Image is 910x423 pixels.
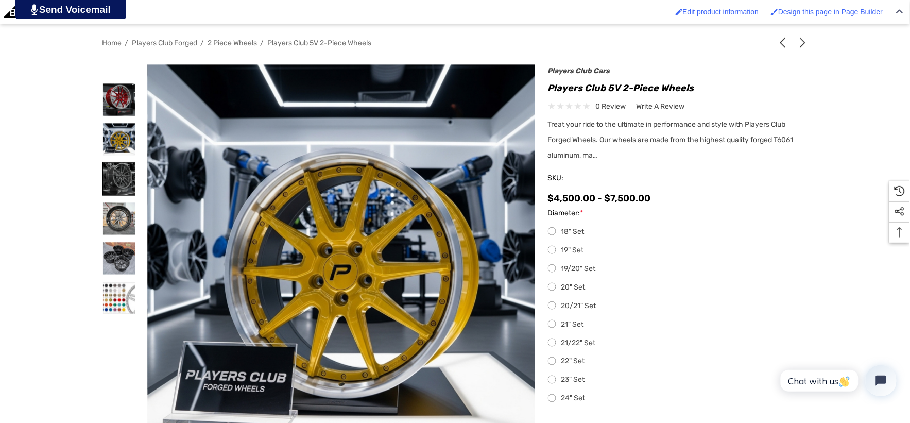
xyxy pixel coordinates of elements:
[895,186,905,196] svg: Recently Viewed
[548,207,808,219] label: Diameter:
[103,202,135,235] img: Players Club 5V 2-Piece Wheels
[548,263,808,275] label: 19/20" Set
[676,8,683,15] img: Enabled brush for product edit
[102,39,122,47] a: Home
[895,207,905,217] svg: Social Media
[548,356,808,368] label: 22" Set
[103,242,135,275] img: Players Club 5V 2-Piece Wheels
[596,100,626,113] span: 0 review
[548,300,808,312] label: 20/21" Set
[548,281,808,294] label: 20" Set
[637,102,685,111] span: Write a Review
[778,38,792,48] a: Previous
[268,39,372,47] a: Players Club 5V 2-Piece Wheels
[683,8,759,16] span: Edit product information
[132,39,198,47] a: Players Club Forged
[102,34,808,52] nav: Breadcrumb
[548,244,808,257] label: 19" Set
[548,393,808,405] label: 24" Set
[103,282,135,314] img: Players Club 5V 2-Piece Wheels
[637,100,685,113] a: Write a Review
[794,38,808,48] a: Next
[103,83,135,116] img: Players Club 5V 2-Piece Wheels
[548,193,651,204] span: $4,500.00 - $7,500.00
[771,8,778,15] img: Enabled brush for page builder edit.
[671,3,764,21] a: Enabled brush for product edit Edit product information
[766,3,888,21] a: Enabled brush for page builder edit. Design this page in Page Builder
[769,357,905,405] iframe: Tidio Chat
[548,318,808,331] label: 21" Set
[778,8,883,16] span: Design this page in Page Builder
[548,226,808,238] label: 18" Set
[548,66,610,75] a: Players Club Cars
[548,80,808,96] h1: Players Club 5V 2-Piece Wheels
[548,374,808,386] label: 23" Set
[103,163,135,195] img: Players Club 5V 2-Piece Wheels
[31,4,38,15] img: PjwhLS0gR2VuZXJhdG9yOiBHcmF2aXQuaW8gLS0+PHN2ZyB4bWxucz0iaHR0cDovL3d3dy53My5vcmcvMjAwMC9zdmciIHhtb...
[208,39,257,47] a: 2 Piece Wheels
[896,9,903,14] img: Close Admin Bar
[548,171,599,185] span: SKU:
[548,120,794,160] span: Treat your ride to the ultimate in performance and style with Players Club Forged Wheels. Our whe...
[103,123,135,156] img: Players Club 5V 2-Piece Wheels
[548,337,808,349] label: 21/22" Set
[889,227,910,238] svg: Top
